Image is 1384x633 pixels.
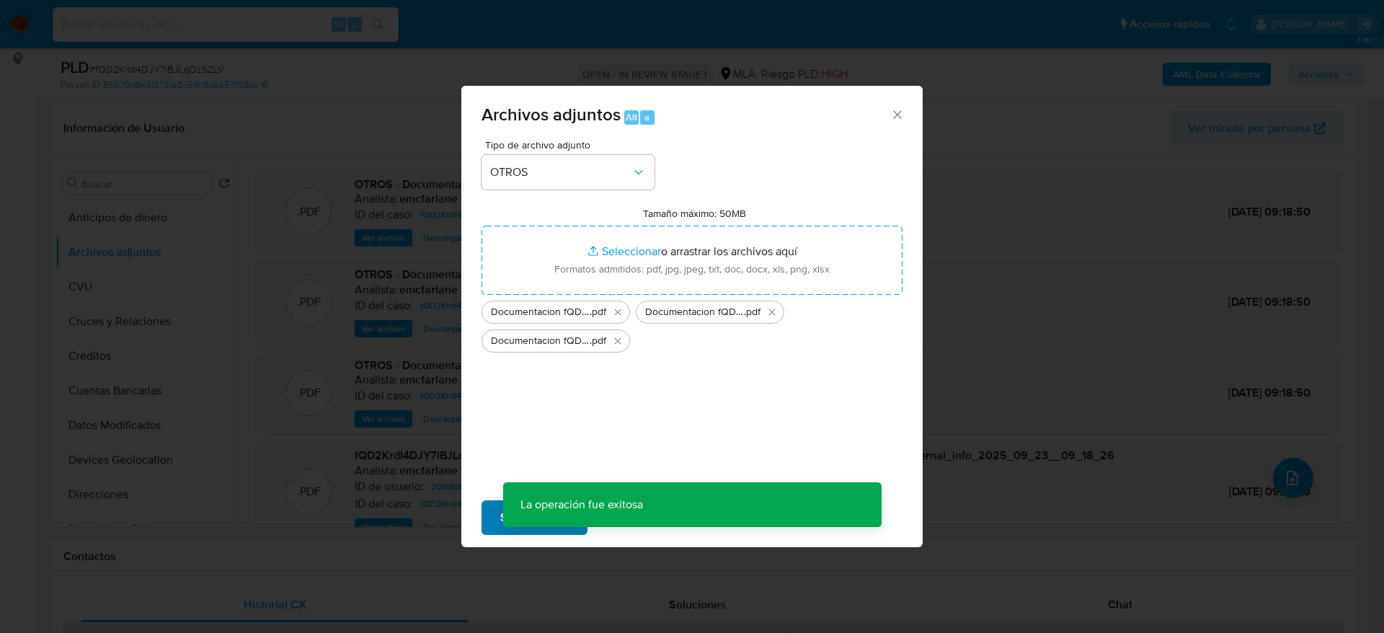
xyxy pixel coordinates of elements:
span: Alt [626,110,637,124]
button: Eliminar Documentacion fQD2KrdI4DJY7lBJLqDzSZLV.pdf [763,304,781,321]
ul: Archivos seleccionados [482,295,902,353]
span: Documentacion fQD2KrdI4DJY7lBJLqDzSZLV (1) [491,334,590,348]
span: .pdf [590,305,606,319]
span: Tipo de archivo adjunto [485,140,658,150]
span: Documentacion fQD2KrdI4DJY7lBJLqDzSZLV [645,305,744,319]
button: OTROS [482,155,655,190]
span: a [644,110,649,124]
p: La operación fue exitosa [503,482,660,527]
button: Eliminar Documentacion fQD2KrdI4DJY7lBJLqDzSZLV (1).pdf [609,332,626,350]
span: Cancelar [612,502,659,534]
span: Archivos adjuntos [482,102,621,127]
span: .pdf [590,334,606,348]
label: Tamaño máximo: 50MB [643,207,746,220]
span: .pdf [744,305,760,319]
button: Cerrar [890,107,903,120]
span: OTROS [490,165,631,180]
span: Documentacion fQD2KrdI4DJY7lBJLqDzSZLV (2) [491,305,590,319]
button: Eliminar Documentacion fQD2KrdI4DJY7lBJLqDzSZLV (2).pdf [609,304,626,321]
button: Subir archivo [482,500,587,535]
span: Subir archivo [500,502,569,534]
